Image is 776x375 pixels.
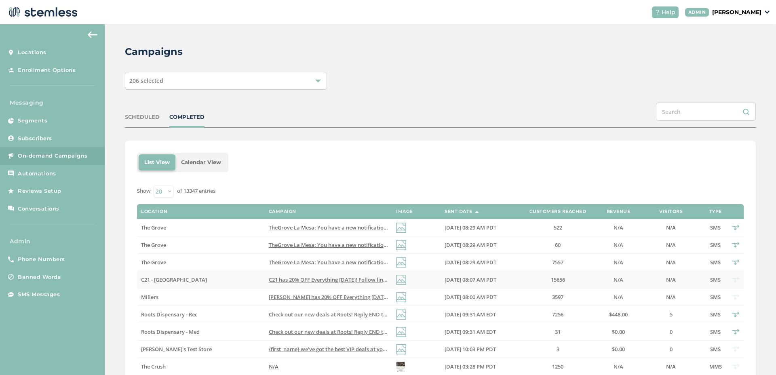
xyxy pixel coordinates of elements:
[707,363,723,370] label: MMS
[141,363,260,370] label: The Crush
[269,294,388,301] label: Millers has 20% OFF Everything today. Follow link for more info:) Reply END to cancel
[643,224,699,231] label: N/A
[707,242,723,249] label: SMS
[643,259,699,266] label: N/A
[643,329,699,335] label: 0
[710,259,721,266] span: SMS
[269,293,507,301] span: [PERSON_NAME] has 20% OFF Everything [DATE]. Follow link for more info:) Reply END to cancel
[269,328,403,335] span: Check out our new deals at Roots! Reply END to cancel
[269,224,512,231] span: TheGrove La Mesa: You have a new notification waiting for you, {first_name}! Reply END to cancel
[602,294,635,301] label: N/A
[18,48,46,57] span: Locations
[614,276,623,283] span: N/A
[709,363,722,370] span: MMS
[710,224,721,231] span: SMS
[445,294,513,301] label: 09/30/2025 08:00 AM PDT
[662,8,675,17] span: Help
[552,293,563,301] span: 3597
[141,363,166,370] span: The Crush
[141,276,207,283] span: C21 - [GEOGRAPHIC_DATA]
[602,276,635,283] label: N/A
[141,329,260,335] label: Roots Dispensary - Med
[602,346,635,353] label: $0.00
[445,346,513,353] label: 09/29/2025 10:03 PM PDT
[554,224,562,231] span: 522
[139,154,175,171] li: List View
[445,346,496,353] span: [DATE] 10:03 PM PDT
[125,113,160,121] div: SCHEDULED
[18,187,61,195] span: Reviews Setup
[552,259,563,266] span: 7557
[521,363,594,370] label: 1250
[141,224,166,231] span: The Grove
[551,276,565,283] span: 15656
[445,311,496,318] span: [DATE] 09:31 AM EDT
[765,11,770,14] img: icon_down-arrow-small-66adaf34.svg
[602,224,635,231] label: N/A
[666,259,676,266] span: N/A
[396,362,405,372] img: 5ENjGvCPlBvspc7FcCDypLH0csZsCL26vlCLjE.jpg
[521,259,594,266] label: 7557
[609,311,628,318] span: $448.00
[445,363,513,370] label: 09/29/2025 03:28 PM PDT
[659,209,683,214] label: Visitors
[666,276,676,283] span: N/A
[396,292,406,302] img: icon-img-d887fa0c.svg
[269,259,512,266] span: TheGrove La Mesa: You have a new notification waiting for you, {first_name}! Reply END to cancel
[445,276,513,283] label: 09/30/2025 08:07 AM PDT
[475,211,479,213] img: icon-sort-1e1d7615.svg
[521,276,594,283] label: 15656
[396,344,406,354] img: icon-img-d887fa0c.svg
[445,293,496,301] span: [DATE] 08:00 AM PDT
[445,259,513,266] label: 09/30/2025 08:29 AM PDT
[445,311,513,318] label: 09/30/2025 09:31 AM EDT
[643,346,699,353] label: 0
[710,346,721,353] span: SMS
[269,311,388,318] label: Check out our new deals at Roots! Reply END to cancel
[709,209,722,214] label: Type
[18,152,88,160] span: On-demand Campaigns
[643,311,699,318] label: 5
[141,328,200,335] span: Roots Dispensary - Med
[396,209,413,214] label: Image
[269,209,296,214] label: Campaign
[614,259,623,266] span: N/A
[269,241,512,249] span: TheGrove La Mesa: You have a new notification waiting for you, {first_name}! Reply END to cancel
[666,293,676,301] span: N/A
[710,241,721,249] span: SMS
[614,363,623,370] span: N/A
[552,363,563,370] span: 1250
[269,224,388,231] label: TheGrove La Mesa: You have a new notification waiting for you, {first_name}! Reply END to cancel
[666,363,676,370] span: N/A
[612,328,625,335] span: $0.00
[18,255,65,263] span: Phone Numbers
[269,276,388,283] label: C21 has 20% OFF Everything Today! Follow link for more details:) Reply END to cancel
[612,346,625,353] span: $0.00
[141,224,260,231] label: The Grove
[710,328,721,335] span: SMS
[141,311,260,318] label: Roots Dispensary - Rec
[18,135,52,143] span: Subscribers
[18,205,59,213] span: Conversations
[269,329,388,335] label: Check out our new deals at Roots! Reply END to cancel
[169,113,205,121] div: COMPLETED
[712,8,761,17] p: [PERSON_NAME]
[445,242,513,249] label: 09/30/2025 08:29 AM PDT
[614,241,623,249] span: N/A
[685,8,709,17] div: ADMIN
[445,328,496,335] span: [DATE] 09:31 AM EDT
[269,259,388,266] label: TheGrove La Mesa: You have a new notification waiting for you, {first_name}! Reply END to cancel
[141,209,167,214] label: Location
[655,10,660,15] img: icon-help-white-03924b79.svg
[707,259,723,266] label: SMS
[521,224,594,231] label: 522
[710,293,721,301] span: SMS
[521,329,594,335] label: 31
[141,294,260,301] label: Millers
[643,363,699,370] label: N/A
[396,327,406,337] img: icon-img-d887fa0c.svg
[602,259,635,266] label: N/A
[710,311,721,318] span: SMS
[521,346,594,353] label: 3
[445,224,496,231] span: [DATE] 08:29 AM PDT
